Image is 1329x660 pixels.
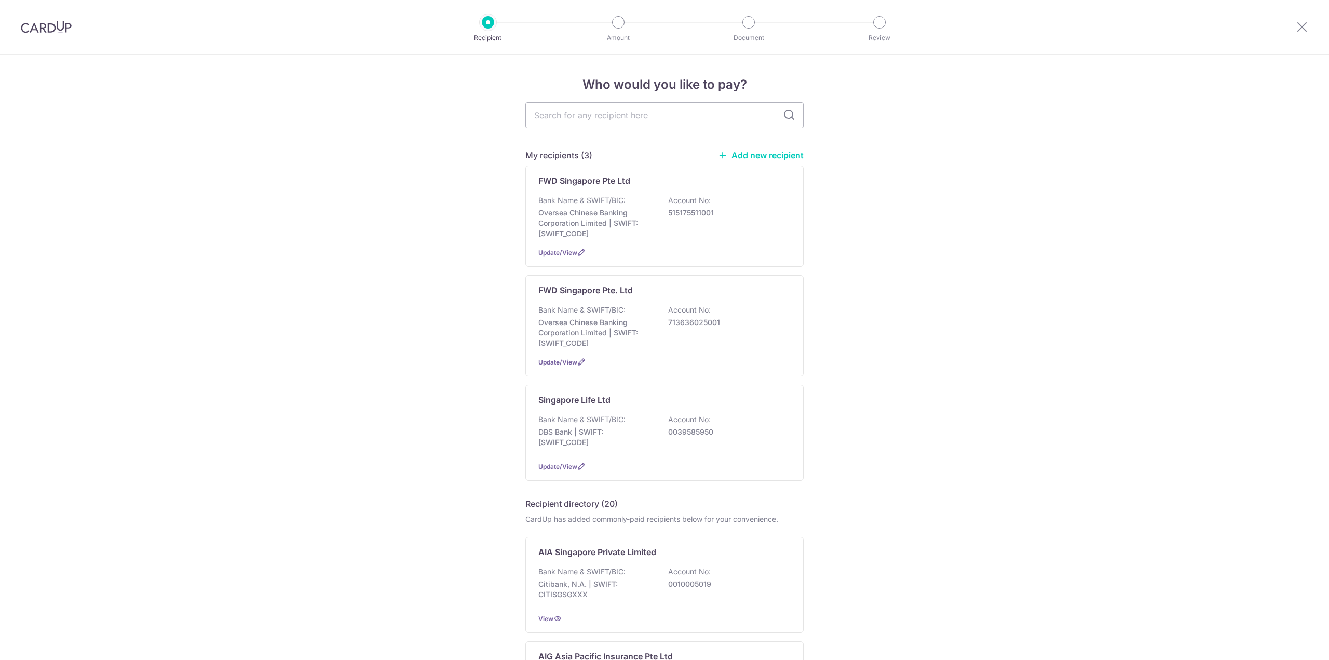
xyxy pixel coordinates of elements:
p: Account No: [668,195,711,206]
p: 713636025001 [668,317,784,328]
p: Account No: [668,567,711,577]
a: Update/View [538,249,577,257]
p: Oversea Chinese Banking Corporation Limited | SWIFT: [SWIFT_CODE] [538,208,655,239]
p: 515175511001 [668,208,784,218]
h4: Who would you like to pay? [525,75,804,94]
p: 0039585950 [668,427,784,437]
div: CardUp has added commonly-paid recipients below for your convenience. [525,514,804,524]
a: Update/View [538,358,577,366]
a: Add new recipient [718,150,804,160]
p: Oversea Chinese Banking Corporation Limited | SWIFT: [SWIFT_CODE] [538,317,655,348]
iframe: Opens a widget where you can find more information [1263,629,1319,655]
a: View [538,615,553,623]
p: FWD Singapore Pte Ltd [538,174,630,187]
p: Recipient [450,33,526,43]
p: 0010005019 [668,579,784,589]
h5: My recipients (3) [525,149,592,161]
p: Singapore Life Ltd [538,394,611,406]
p: Review [841,33,918,43]
a: Update/View [538,463,577,470]
h5: Recipient directory (20) [525,497,618,510]
p: Account No: [668,414,711,425]
p: Amount [580,33,657,43]
img: CardUp [21,21,72,33]
p: Account No: [668,305,711,315]
p: Document [710,33,787,43]
p: Citibank, N.A. | SWIFT: CITISGSGXXX [538,579,655,600]
p: Bank Name & SWIFT/BIC: [538,567,626,577]
p: FWD Singapore Pte. Ltd [538,284,633,297]
p: DBS Bank | SWIFT: [SWIFT_CODE] [538,427,655,448]
p: AIA Singapore Private Limited [538,546,656,558]
p: Bank Name & SWIFT/BIC: [538,414,626,425]
p: Bank Name & SWIFT/BIC: [538,195,626,206]
p: Bank Name & SWIFT/BIC: [538,305,626,315]
input: Search for any recipient here [525,102,804,128]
